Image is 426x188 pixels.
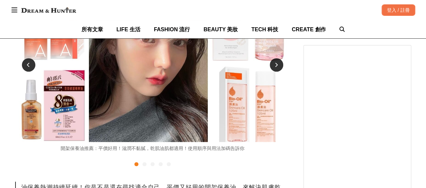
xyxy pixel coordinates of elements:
span: FASHION 流行 [154,27,190,32]
div: 登入 / 註冊 [382,4,415,16]
a: LIFE 生活 [117,21,140,38]
img: Dream & Hunter [18,4,79,16]
a: 所有文章 [81,21,103,38]
span: LIFE 生活 [117,27,140,32]
a: CREATE 創作 [292,21,326,38]
span: CREATE 創作 [292,27,326,32]
span: BEAUTY 美妝 [203,27,238,32]
div: 開架保養油推薦：平價好用！滋潤不黏膩，乾肌油肌都適用！使用順序與用法加碼告訴你 [15,145,290,152]
a: TECH 科技 [251,21,278,38]
a: BEAUTY 美妝 [203,21,238,38]
span: TECH 科技 [251,27,278,32]
span: 所有文章 [81,27,103,32]
a: FASHION 流行 [154,21,190,38]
